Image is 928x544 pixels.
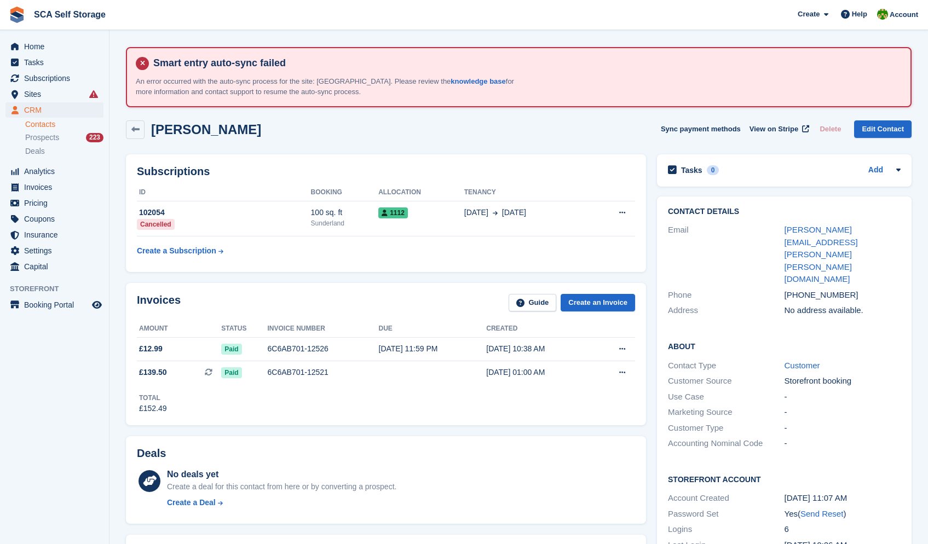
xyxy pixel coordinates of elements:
div: Marketing Source [668,406,785,419]
a: menu [5,71,103,86]
th: Amount [137,320,221,338]
div: Total [139,393,167,403]
a: Send Reset [800,509,843,518]
span: [DATE] [502,207,526,218]
span: Insurance [24,227,90,242]
span: Tasks [24,55,90,70]
div: 100 sq. ft [311,207,379,218]
h2: About [668,340,901,351]
div: Address [668,304,785,317]
div: Email [668,224,785,286]
th: Booking [311,184,379,201]
span: Sites [24,86,90,102]
div: 0 [707,165,719,175]
th: Invoice number [268,320,379,338]
div: 6C6AB701-12521 [268,367,379,378]
a: menu [5,211,103,227]
span: Coupons [24,211,90,227]
span: Account [890,9,918,20]
a: Customer [785,361,820,370]
th: Tenancy [464,184,589,201]
span: Paid [221,367,241,378]
div: 6 [785,523,901,536]
h2: Deals [137,447,166,460]
a: Create a Deal [167,497,396,508]
h2: [PERSON_NAME] [151,122,261,137]
div: Create a Subscription [137,245,216,257]
div: Create a Deal [167,497,216,508]
a: Guide [509,294,557,312]
a: Contacts [25,119,103,130]
div: Sunderland [311,218,379,228]
div: Logins [668,523,785,536]
img: stora-icon-8386f47178a22dfd0bd8f6a31ec36ba5ce8667c1dd55bd0f319d3a0aa187defe.svg [9,7,25,23]
th: Status [221,320,267,338]
div: £152.49 [139,403,167,414]
th: Allocation [378,184,464,201]
span: Invoices [24,180,90,195]
div: 102054 [137,207,311,218]
div: [DATE] 11:07 AM [785,492,901,505]
span: Capital [24,259,90,274]
a: Create a Subscription [137,241,223,261]
div: - [785,437,901,450]
span: Analytics [24,164,90,179]
h2: Contact Details [668,207,901,216]
span: Paid [221,344,241,355]
span: Pricing [24,195,90,211]
div: - [785,422,901,435]
h2: Invoices [137,294,181,312]
a: Edit Contact [854,120,912,138]
div: No deals yet [167,468,396,481]
div: Customer Type [668,422,785,435]
div: [PHONE_NUMBER] [785,289,901,302]
a: SCA Self Storage [30,5,110,24]
span: Subscriptions [24,71,90,86]
a: knowledge base [451,77,505,85]
span: [DATE] [464,207,488,218]
div: [DATE] 10:38 AM [486,343,593,355]
div: Password Set [668,508,785,520]
span: Home [24,39,90,54]
div: Yes [785,508,901,520]
a: Preview store [90,298,103,311]
div: - [785,406,901,419]
div: Create a deal for this contact from here or by converting a prospect. [167,481,396,493]
div: Phone [668,289,785,302]
th: Due [379,320,487,338]
h2: Storefront Account [668,473,901,484]
span: Storefront [10,283,109,294]
a: menu [5,55,103,70]
div: 6C6AB701-12526 [268,343,379,355]
a: menu [5,195,103,211]
a: menu [5,102,103,118]
div: [DATE] 11:59 PM [379,343,487,355]
a: menu [5,86,103,102]
span: Settings [24,243,90,258]
span: Create [798,9,820,20]
th: Created [486,320,593,338]
th: ID [137,184,311,201]
a: Prospects 223 [25,132,103,143]
div: Use Case [668,391,785,403]
a: menu [5,180,103,195]
a: [PERSON_NAME][EMAIL_ADDRESS][PERSON_NAME][PERSON_NAME][DOMAIN_NAME] [785,225,858,283]
span: ( ) [798,509,846,518]
div: - [785,391,901,403]
button: Sync payment methods [661,120,741,138]
h2: Tasks [681,165,702,175]
div: No address available. [785,304,901,317]
span: 1112 [378,207,408,218]
h2: Subscriptions [137,165,635,178]
h4: Smart entry auto-sync failed [149,57,902,70]
a: menu [5,297,103,312]
div: Cancelled [137,219,175,230]
span: View on Stripe [750,124,798,135]
a: menu [5,227,103,242]
span: £12.99 [139,343,163,355]
a: Create an Invoice [561,294,635,312]
div: Account Created [668,492,785,505]
div: [DATE] 01:00 AM [486,367,593,378]
a: Deals [25,146,103,157]
div: Contact Type [668,360,785,372]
